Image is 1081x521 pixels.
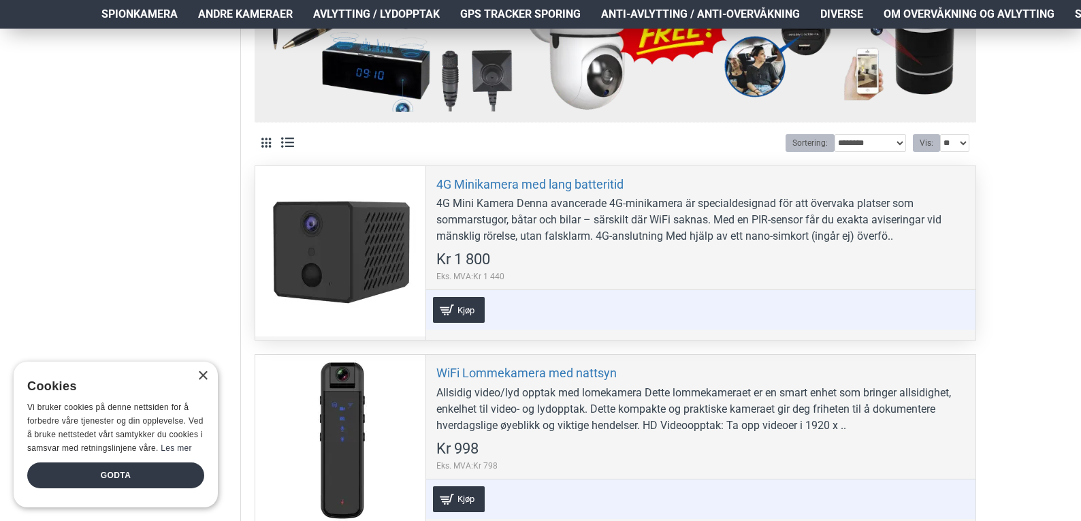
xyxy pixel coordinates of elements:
span: Avlytting / Lydopptak [313,6,440,22]
div: Cookies [27,372,195,401]
span: Eks. MVA:Kr 798 [436,460,498,472]
label: Vis: [913,134,940,152]
span: GPS Tracker Sporing [460,6,581,22]
div: Close [197,371,208,381]
a: 4G Minikamera med lang batteritid 4G Minikamera med lang batteritid [255,166,425,336]
span: Om overvåkning og avlytting [884,6,1054,22]
span: Diverse [820,6,863,22]
span: Anti-avlytting / Anti-overvåkning [601,6,800,22]
span: Vi bruker cookies på denne nettsiden for å forbedre våre tjenester og din opplevelse. Ved å bruke... [27,402,204,452]
span: Kr 998 [436,441,479,456]
div: Godta [27,462,204,488]
span: Kr 1 800 [436,252,490,267]
a: WiFi Lommekamera med nattsyn [436,365,617,381]
div: 4G Mini Kamera Denna avancerade 4G-minikamera är specialdesignad för att övervaka platser som som... [436,195,965,244]
span: Kjøp [454,494,478,503]
div: Allsidig video/lyd opptak med lomekamera Dette lommekameraet er en smart enhet som bringer allsid... [436,385,965,434]
span: Eks. MVA:Kr 1 440 [436,270,504,283]
a: 4G Minikamera med lang batteritid [436,176,624,192]
span: Andre kameraer [198,6,293,22]
label: Sortering: [786,134,835,152]
span: Spionkamera [101,6,178,22]
span: Kjøp [454,306,478,315]
a: Les mer, opens a new window [161,443,191,453]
